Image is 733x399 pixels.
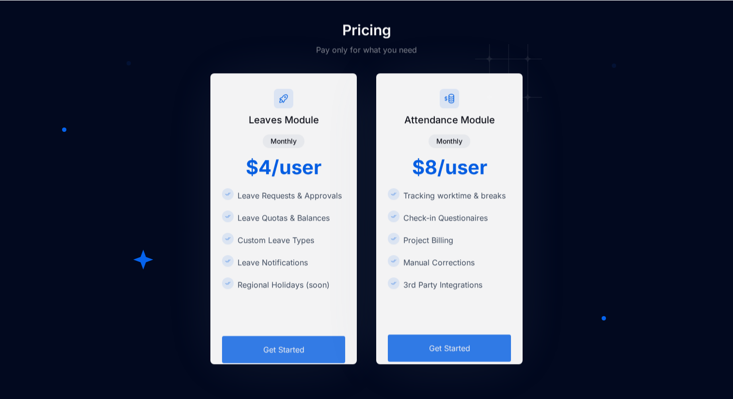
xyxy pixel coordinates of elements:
iframe: PLUG_LAUNCHER_SDK [700,366,723,389]
div: Leave Notifications [234,256,308,268]
div: Project Billing [399,234,453,246]
strong: Monthly [271,137,297,145]
h1: Pricing [76,21,657,38]
div: Manual Corrections [399,256,475,268]
div: Custom Leave Types [234,234,314,246]
div: Regional Holidays (soon) [234,279,330,290]
div: Check-in Questionaires [399,212,488,223]
div: Tracking worktime & breaks [399,190,506,201]
div: Leave Quotas & Balances [234,212,330,223]
strong: $8/user [412,155,487,179]
div: Get Started [425,342,476,354]
a: Get Started [388,335,511,362]
div: Get Started [259,344,310,355]
strong: Leaves Module [249,114,319,126]
div: Leave Requests & Approvals [234,190,342,201]
strong: Attendance Module [404,114,495,126]
div: 3rd Party Integrations [399,279,482,290]
h1: Pay only for what you need [76,44,657,55]
a: Get Started [222,336,345,363]
strong: Monthly [436,137,462,145]
strong: $4/user [246,155,321,179]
